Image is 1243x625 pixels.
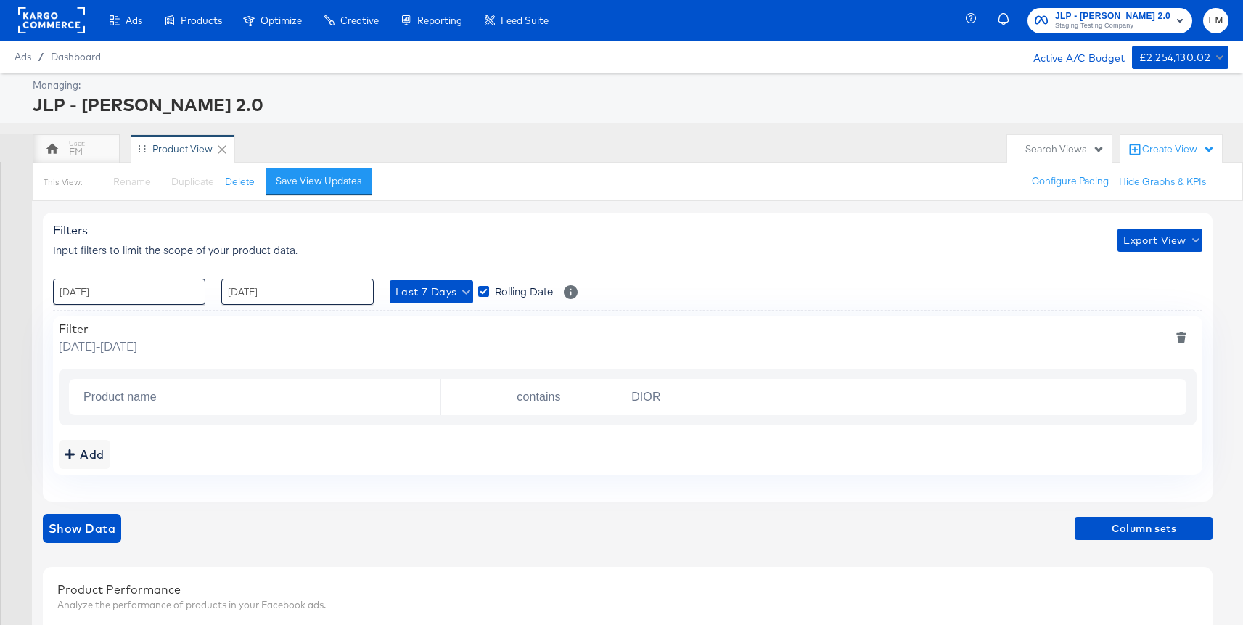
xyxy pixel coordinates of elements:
span: Rolling Date [495,284,553,298]
button: JLP - [PERSON_NAME] 2.0Staging Testing Company [1027,8,1192,33]
button: Open [418,387,430,399]
div: EM [69,145,83,159]
div: Drag to reorder tab [138,144,146,152]
div: This View: [44,176,82,188]
div: JLP - [PERSON_NAME] 2.0 [33,92,1225,117]
a: Dashboard [51,51,101,62]
button: Configure Pacing [1022,168,1119,195]
button: showdata [43,514,121,543]
span: Staging Testing Company [1055,20,1170,32]
div: Active A/C Budget [1018,46,1125,68]
span: Creative [340,15,379,26]
span: JLP - [PERSON_NAME] 2.0 [1055,9,1170,24]
button: Last 7 Days [390,280,473,303]
div: Product View [152,142,213,156]
button: Column sets [1075,517,1213,540]
button: Hide Graphs & KPIs [1119,175,1207,189]
div: Managing: [33,78,1225,92]
span: / [31,51,51,62]
div: Create View [1142,142,1215,157]
span: Export View [1123,232,1197,250]
div: Product Performance [57,581,1198,598]
div: Filter [59,322,137,336]
span: Optimize [261,15,302,26]
span: Feed Suite [501,15,549,26]
span: [DATE] - [DATE] [59,338,137,354]
div: Analyze the performance of products in your Facebook ads. [57,598,1198,612]
span: Ads [126,15,142,26]
div: Save View Updates [276,174,362,188]
span: Filters [53,223,88,237]
span: Duplicate [171,175,214,188]
span: Products [181,15,222,26]
button: Save View Updates [266,168,372,195]
button: Open [602,387,614,399]
span: Input filters to limit the scope of your product data. [53,242,298,257]
span: Rename [113,175,151,188]
button: addbutton [59,440,110,469]
span: EM [1209,12,1223,29]
div: £2,254,130.02 [1139,49,1210,67]
span: Last 7 Days [395,283,467,301]
button: £2,254,130.02 [1132,46,1228,69]
button: Delete [225,175,255,189]
span: Show Data [49,518,115,539]
div: Search Views [1025,142,1104,156]
span: Column sets [1080,520,1207,538]
span: Reporting [417,15,462,26]
button: EM [1203,8,1228,33]
div: Add [65,444,104,465]
button: deletefilters [1166,322,1197,354]
span: Ads [15,51,31,62]
button: Export View [1117,229,1202,252]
